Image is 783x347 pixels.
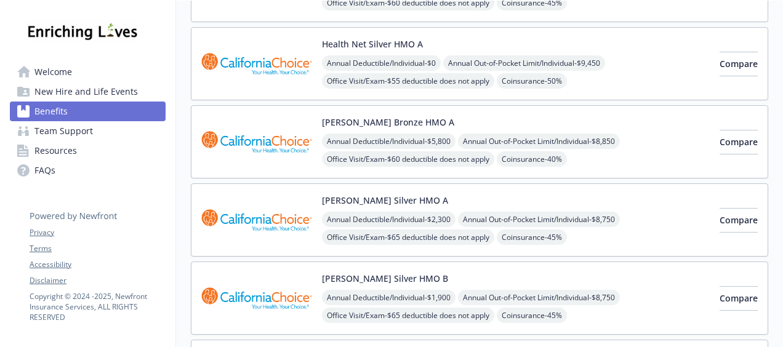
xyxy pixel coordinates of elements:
[322,73,494,89] span: Office Visit/Exam - $55 deductible does not apply
[720,52,758,76] button: Compare
[34,121,93,141] span: Team Support
[497,73,567,89] span: Coinsurance - 50%
[34,161,55,180] span: FAQs
[201,38,312,90] img: California Choice carrier logo
[720,292,758,304] span: Compare
[30,291,165,322] p: Copyright © 2024 - 2025 , Newfront Insurance Services, ALL RIGHTS RESERVED
[458,212,620,227] span: Annual Out-of-Pocket Limit/Individual - $8,750
[322,55,441,71] span: Annual Deductible/Individual - $0
[322,212,456,227] span: Annual Deductible/Individual - $2,300
[720,136,758,148] span: Compare
[458,134,620,149] span: Annual Out-of-Pocket Limit/Individual - $8,850
[497,229,567,245] span: Coinsurance - 45%
[322,229,494,245] span: Office Visit/Exam - $65 deductible does not apply
[443,55,605,71] span: Annual Out-of-Pocket Limit/Individual - $9,450
[30,227,165,238] a: Privacy
[34,102,68,121] span: Benefits
[322,151,494,167] span: Office Visit/Exam - $60 deductible does not apply
[34,141,77,161] span: Resources
[201,116,312,168] img: California Choice carrier logo
[497,308,567,323] span: Coinsurance - 45%
[10,102,166,121] a: Benefits
[30,243,165,254] a: Terms
[322,272,448,285] button: [PERSON_NAME] Silver HMO B
[10,161,166,180] a: FAQs
[322,38,423,50] button: Health Net Silver HMO A
[10,82,166,102] a: New Hire and Life Events
[322,194,448,207] button: [PERSON_NAME] Silver HMO A
[10,141,166,161] a: Resources
[201,272,312,324] img: California Choice carrier logo
[720,214,758,226] span: Compare
[720,130,758,154] button: Compare
[10,62,166,82] a: Welcome
[322,308,494,323] span: Office Visit/Exam - $65 deductible does not apply
[497,151,567,167] span: Coinsurance - 40%
[30,275,165,286] a: Disclaimer
[34,82,138,102] span: New Hire and Life Events
[30,259,165,270] a: Accessibility
[720,208,758,233] button: Compare
[322,290,456,305] span: Annual Deductible/Individual - $1,900
[34,62,72,82] span: Welcome
[720,58,758,70] span: Compare
[201,194,312,246] img: California Choice carrier logo
[458,290,620,305] span: Annual Out-of-Pocket Limit/Individual - $8,750
[10,121,166,141] a: Team Support
[322,116,454,129] button: [PERSON_NAME] Bronze HMO A
[720,286,758,311] button: Compare
[322,134,456,149] span: Annual Deductible/Individual - $5,800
